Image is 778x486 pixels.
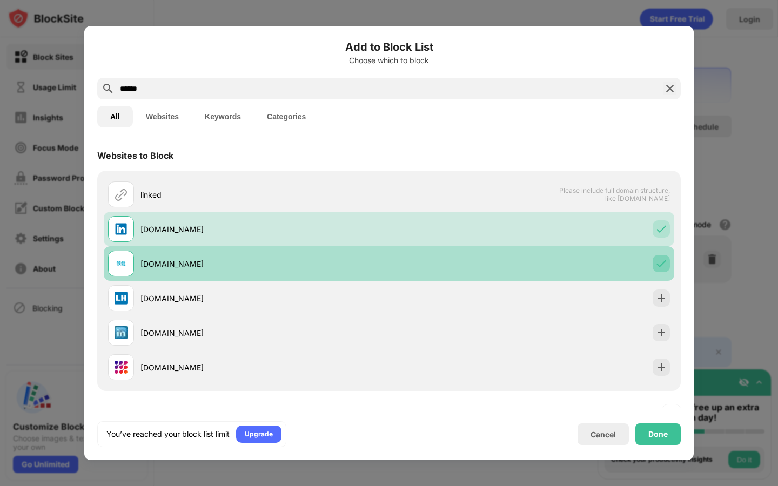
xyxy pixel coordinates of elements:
button: Websites [133,106,192,127]
div: [DOMAIN_NAME] [140,224,389,235]
img: favicons [115,292,128,305]
button: All [97,106,133,127]
div: linked [140,189,389,200]
img: search-close [663,82,676,95]
img: url.svg [115,188,128,201]
div: Cancel [591,430,616,439]
img: favicons [115,361,128,374]
div: Choose which to block [97,56,681,65]
span: Please include full domain structure, like [DOMAIN_NAME] [559,186,670,202]
img: favicons [115,222,128,235]
div: Upgrade [245,429,273,440]
img: favicons [115,257,128,270]
div: You’ve reached your block list limit [106,429,230,440]
div: Done [648,430,668,438]
div: Your Top Visited Websites [97,407,210,418]
div: Websites to Block [97,150,173,161]
div: [DOMAIN_NAME] [140,293,389,304]
img: favicons [115,326,128,339]
div: [DOMAIN_NAME] [140,327,389,339]
div: [DOMAIN_NAME] [140,258,389,269]
button: Keywords [192,106,254,127]
button: Categories [254,106,319,127]
img: search.svg [102,82,115,95]
div: [DOMAIN_NAME] [140,362,389,373]
h6: Add to Block List [97,39,681,55]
